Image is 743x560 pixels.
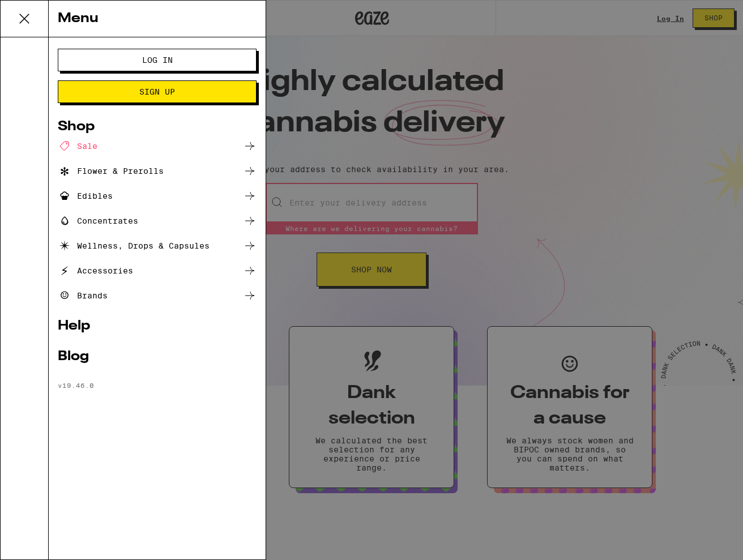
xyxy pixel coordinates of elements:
span: v 19.46.0 [58,382,94,389]
div: Concentrates [58,214,138,228]
button: Sign Up [58,80,257,103]
div: Flower & Prerolls [58,164,164,178]
a: Accessories [58,264,257,277]
a: Help [58,319,257,333]
span: Sign Up [139,88,175,96]
div: Menu [49,1,266,37]
button: Log In [58,49,257,71]
div: Wellness, Drops & Capsules [58,239,210,253]
a: Shop [58,120,257,134]
a: Flower & Prerolls [58,164,257,178]
div: Sale [58,139,97,153]
div: Accessories [58,264,133,277]
a: Wellness, Drops & Capsules [58,239,257,253]
a: Sale [58,139,257,153]
span: Log In [142,56,173,64]
a: Brands [58,289,257,302]
a: Edibles [58,189,257,203]
div: Edibles [58,189,113,203]
a: Concentrates [58,214,257,228]
div: Brands [58,289,108,302]
a: Blog [58,350,257,364]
